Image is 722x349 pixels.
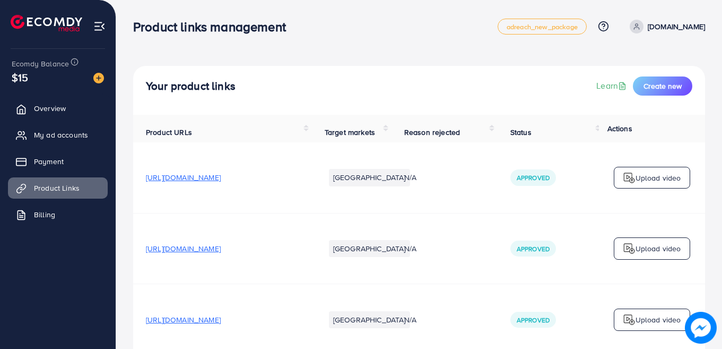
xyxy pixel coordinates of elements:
[8,177,108,199] a: Product Links
[623,242,636,255] img: logo
[8,124,108,146] a: My ad accounts
[34,183,80,193] span: Product Links
[636,172,681,184] p: Upload video
[517,173,550,182] span: Approved
[34,209,55,220] span: Billing
[133,19,294,35] h3: Product links management
[404,127,460,138] span: Reason rejected
[329,240,410,257] li: [GEOGRAPHIC_DATA]
[685,312,717,344] img: image
[607,123,632,134] span: Actions
[11,15,82,31] img: logo
[8,204,108,225] a: Billing
[623,172,636,184] img: logo
[623,313,636,326] img: logo
[8,98,108,119] a: Overview
[93,73,104,83] img: image
[404,243,416,254] span: N/A
[146,80,236,93] h4: Your product links
[510,127,532,138] span: Status
[648,20,705,33] p: [DOMAIN_NAME]
[146,314,221,325] span: [URL][DOMAIN_NAME]
[507,23,578,30] span: adreach_new_package
[8,151,108,172] a: Payment
[498,19,587,35] a: adreach_new_package
[34,130,88,140] span: My ad accounts
[146,172,221,183] span: [URL][DOMAIN_NAME]
[34,156,64,167] span: Payment
[93,20,106,32] img: menu
[636,313,681,326] p: Upload video
[146,243,221,254] span: [URL][DOMAIN_NAME]
[12,58,69,69] span: Ecomdy Balance
[625,20,705,33] a: [DOMAIN_NAME]
[517,316,550,325] span: Approved
[34,103,66,114] span: Overview
[146,127,192,138] span: Product URLs
[636,242,681,255] p: Upload video
[329,311,410,328] li: [GEOGRAPHIC_DATA]
[329,169,410,186] li: [GEOGRAPHIC_DATA]
[12,70,28,85] span: $15
[643,81,682,91] span: Create new
[517,244,550,253] span: Approved
[325,127,375,138] span: Target markets
[404,172,416,183] span: N/A
[404,314,416,325] span: N/A
[596,80,629,92] a: Learn
[633,76,692,96] button: Create new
